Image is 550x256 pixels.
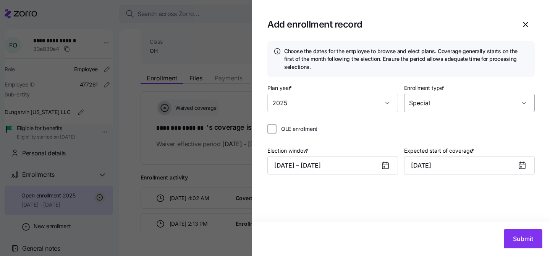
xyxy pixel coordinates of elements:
[267,147,310,155] label: Election window
[513,234,533,243] span: Submit
[404,156,535,174] input: MM/DD/YYYY
[404,147,476,155] label: Expected start of coverage
[404,84,446,92] label: Enrollment type
[267,18,510,30] h1: Add enrollment record
[267,84,293,92] label: Plan year
[404,94,535,112] input: Enrollment type
[281,125,317,133] span: QLE enrollment
[504,229,542,248] button: Submit
[267,156,398,174] button: [DATE] – [DATE]
[284,47,529,71] h4: Choose the dates for the employee to browse and elect plans. Coverage generally starts on the fir...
